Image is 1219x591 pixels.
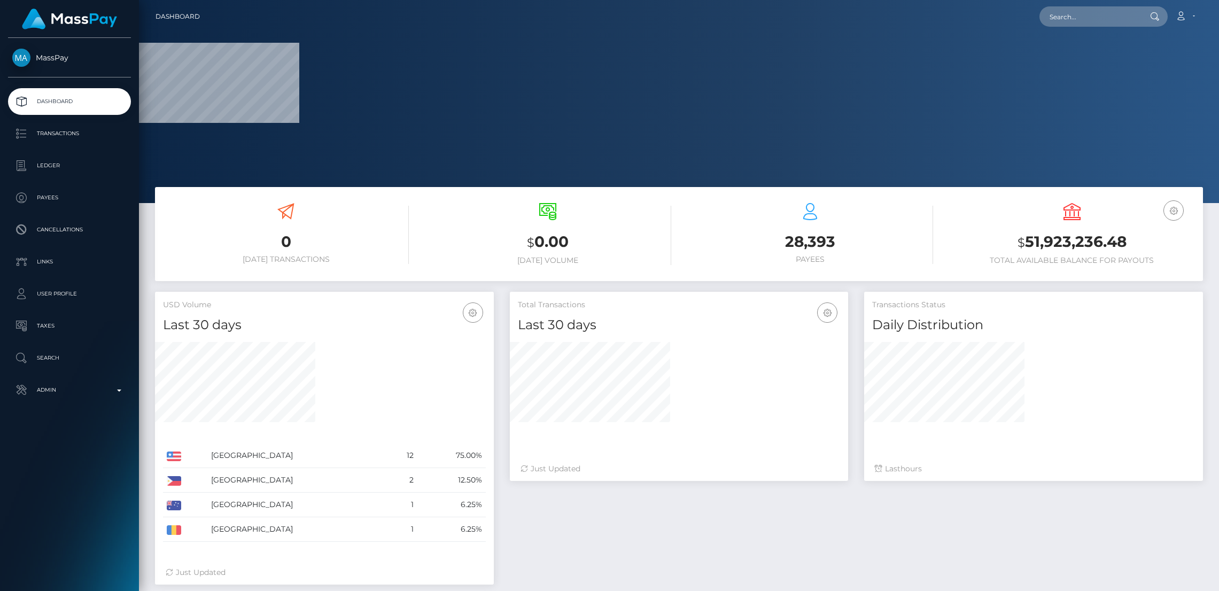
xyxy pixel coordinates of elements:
a: Transactions [8,120,131,147]
p: Cancellations [12,222,127,238]
small: $ [527,235,534,250]
td: [GEOGRAPHIC_DATA] [207,444,388,468]
a: Cancellations [8,216,131,243]
td: 2 [388,468,417,493]
h4: Last 30 days [518,316,841,335]
td: 75.00% [417,444,486,468]
a: Links [8,248,131,275]
div: Just Updated [521,463,838,475]
p: Admin [12,382,127,398]
a: Search [8,345,131,371]
td: 12.50% [417,468,486,493]
span: MassPay [8,53,131,63]
input: Search... [1039,6,1140,27]
h3: 0.00 [425,231,671,253]
h6: Payees [687,255,933,264]
img: MassPay [12,49,30,67]
p: Taxes [12,318,127,334]
td: 1 [388,493,417,517]
a: Dashboard [8,88,131,115]
a: Dashboard [156,5,200,28]
small: $ [1018,235,1025,250]
p: Transactions [12,126,127,142]
h3: 51,923,236.48 [949,231,1195,253]
td: [GEOGRAPHIC_DATA] [207,517,388,542]
img: US.png [167,452,181,461]
h5: USD Volume [163,300,486,310]
td: 6.25% [417,493,486,517]
a: User Profile [8,281,131,307]
a: Ledger [8,152,131,179]
h3: 0 [163,231,409,252]
p: Payees [12,190,127,206]
h4: Last 30 days [163,316,486,335]
h5: Total Transactions [518,300,841,310]
h5: Transactions Status [872,300,1195,310]
h6: [DATE] Transactions [163,255,409,264]
td: 6.25% [417,517,486,542]
img: RO.png [167,525,181,535]
p: Links [12,254,127,270]
img: MassPay Logo [22,9,117,29]
td: [GEOGRAPHIC_DATA] [207,493,388,517]
img: PH.png [167,476,181,486]
p: Ledger [12,158,127,174]
a: Admin [8,377,131,403]
img: AU.png [167,501,181,510]
a: Taxes [8,313,131,339]
td: 1 [388,517,417,542]
td: [GEOGRAPHIC_DATA] [207,468,388,493]
td: 12 [388,444,417,468]
a: Payees [8,184,131,211]
p: User Profile [12,286,127,302]
h4: Daily Distribution [872,316,1195,335]
div: Last hours [875,463,1192,475]
h6: Total Available Balance for Payouts [949,256,1195,265]
p: Dashboard [12,94,127,110]
div: Just Updated [166,567,483,578]
h6: [DATE] Volume [425,256,671,265]
p: Search [12,350,127,366]
h3: 28,393 [687,231,933,252]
